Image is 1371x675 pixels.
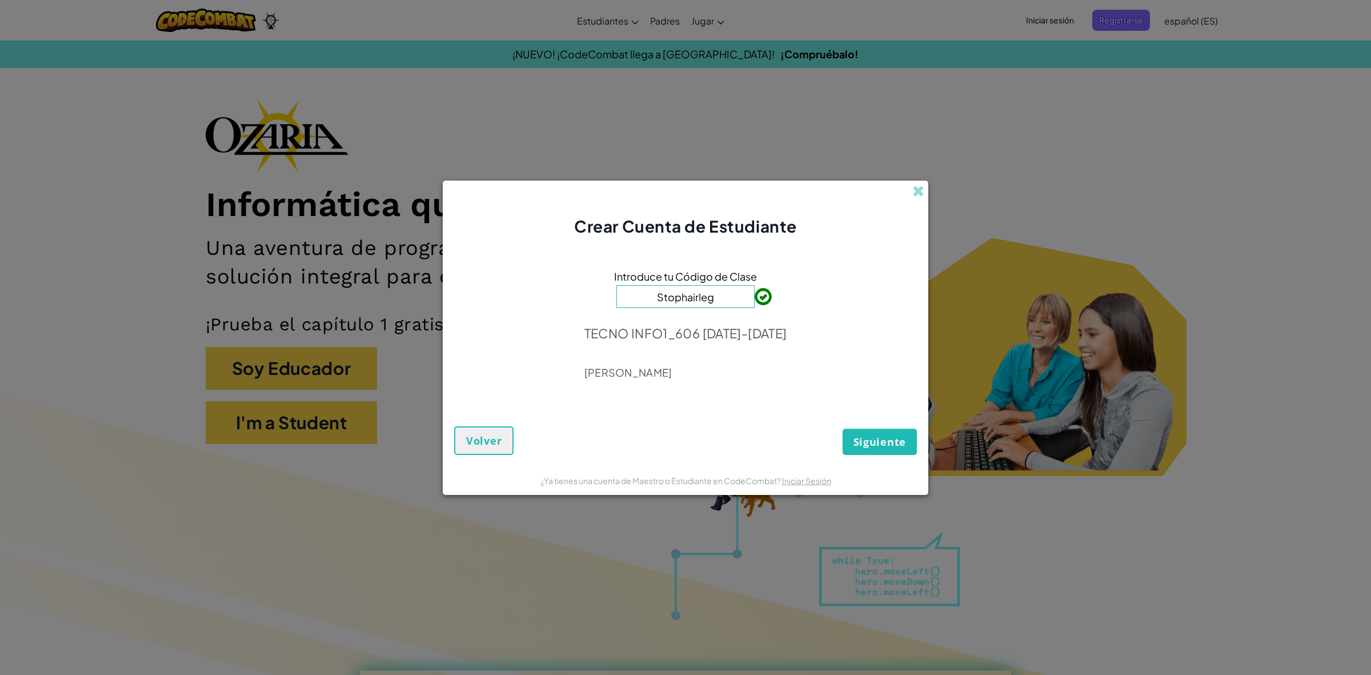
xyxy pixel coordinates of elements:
[584,325,787,341] p: TECNO INFO1_606 [DATE]-[DATE]
[584,366,787,380] p: [PERSON_NAME]
[782,476,831,486] a: Iniciar Sesión
[540,476,782,486] span: ¿Ya tienes una cuenta de Maestro o Estudiante en CodeCombat?
[614,268,757,285] span: Introduce tu Código de Clase
[574,216,797,236] span: Crear Cuenta de Estudiante
[843,429,917,455] button: Siguiente
[466,434,502,448] span: Volver
[454,426,514,455] button: Volver
[853,435,906,449] span: Siguiente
